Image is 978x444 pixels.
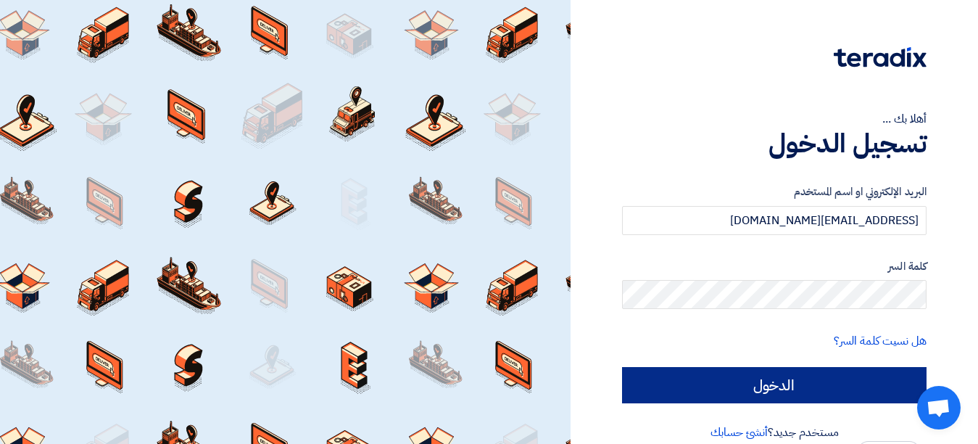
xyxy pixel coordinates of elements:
input: أدخل بريد العمل الإلكتروني او اسم المستخدم الخاص بك ... [622,206,927,235]
img: Teradix logo [834,47,927,67]
label: كلمة السر [622,258,927,275]
a: أنشئ حسابك [710,424,768,441]
div: أهلا بك ... [622,110,927,128]
div: مستخدم جديد؟ [622,424,927,441]
a: هل نسيت كلمة السر؟ [834,332,927,350]
input: الدخول [622,367,927,403]
label: البريد الإلكتروني او اسم المستخدم [622,184,927,200]
h1: تسجيل الدخول [622,128,927,160]
a: دردشة مفتوحة [917,386,961,429]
